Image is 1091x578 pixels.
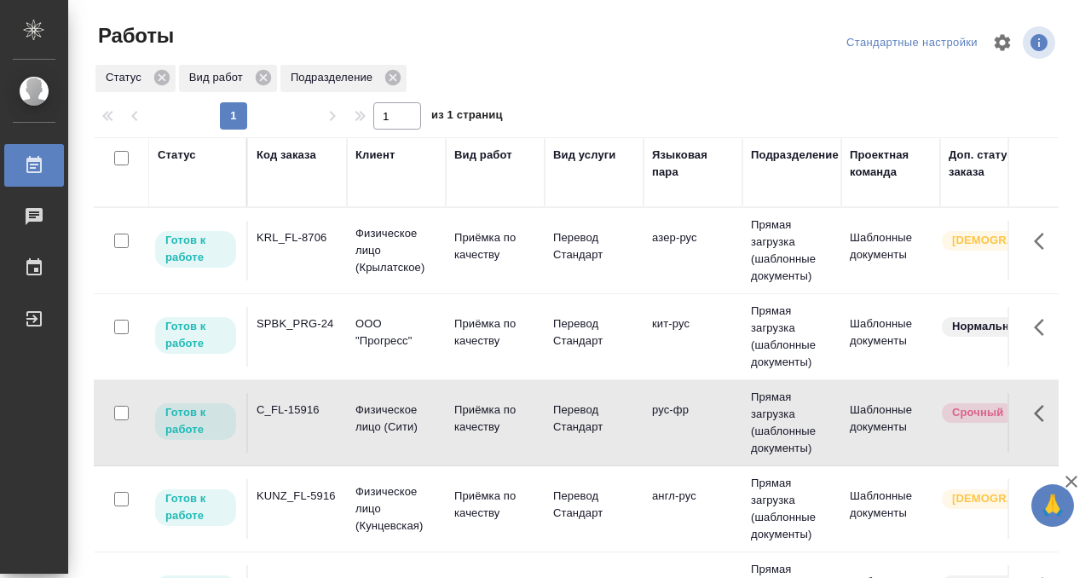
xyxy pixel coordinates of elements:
td: Прямая загрузка (шаблонные документы) [742,380,841,465]
button: Здесь прячутся важные кнопки [1024,479,1065,520]
div: Исполнитель может приступить к работе [153,315,238,355]
div: Исполнитель может приступить к работе [153,488,238,528]
td: Шаблонные документы [841,393,940,453]
td: Шаблонные документы [841,307,940,367]
td: англ-рус [644,479,742,539]
div: split button [842,30,982,56]
span: 🙏 [1038,488,1067,523]
div: Статус [95,65,176,92]
p: ООО "Прогресс" [355,315,437,350]
td: Прямая загрузка (шаблонные документы) [742,294,841,379]
div: Вид работ [179,65,277,92]
td: Шаблонные документы [841,479,940,539]
p: Готов к работе [165,490,226,524]
p: Перевод Стандарт [553,229,635,263]
div: Вид работ [454,147,512,164]
td: Шаблонные документы [841,221,940,280]
p: Статус [106,69,147,86]
div: Статус [158,147,196,164]
p: Нормальный [952,318,1025,335]
p: Готов к работе [165,318,226,352]
p: Физическое лицо (Сити) [355,402,437,436]
p: Перевод Стандарт [553,488,635,522]
div: Проектная команда [850,147,932,181]
td: Прямая загрузка (шаблонные документы) [742,466,841,552]
div: Вид услуги [553,147,616,164]
td: кит-рус [644,307,742,367]
p: Подразделение [291,69,378,86]
p: Вид работ [189,69,249,86]
span: Работы [94,22,174,49]
p: Готов к работе [165,232,226,266]
button: Здесь прячутся важные кнопки [1024,393,1065,434]
p: Приёмка по качеству [454,402,536,436]
div: Клиент [355,147,395,164]
div: C_FL-15916 [257,402,338,419]
td: Прямая загрузка (шаблонные документы) [742,208,841,293]
p: Готов к работе [165,404,226,438]
p: [DEMOGRAPHIC_DATA] [952,232,1037,249]
div: Исполнитель может приступить к работе [153,229,238,269]
div: Доп. статус заказа [949,147,1038,181]
p: Перевод Стандарт [553,315,635,350]
td: азер-рус [644,221,742,280]
span: Посмотреть информацию [1023,26,1059,59]
button: Здесь прячутся важные кнопки [1024,221,1065,262]
p: Физическое лицо (Крылатское) [355,225,437,276]
p: Приёмка по качеству [454,315,536,350]
div: Код заказа [257,147,316,164]
span: из 1 страниц [431,105,503,130]
p: [DEMOGRAPHIC_DATA] [952,490,1037,507]
div: SPBK_PRG-24 [257,315,338,332]
p: Перевод Стандарт [553,402,635,436]
p: Физическое лицо (Кунцевская) [355,483,437,535]
div: KRL_FL-8706 [257,229,338,246]
button: 🙏 [1031,484,1074,527]
div: Исполнитель может приступить к работе [153,402,238,442]
div: KUNZ_FL-5916 [257,488,338,505]
div: Языковая пара [652,147,734,181]
p: Срочный [952,404,1003,421]
div: Подразделение [751,147,839,164]
p: Приёмка по качеству [454,229,536,263]
p: Приёмка по качеству [454,488,536,522]
div: Подразделение [280,65,407,92]
button: Здесь прячутся важные кнопки [1024,307,1065,348]
td: рус-фр [644,393,742,453]
span: Настроить таблицу [982,22,1023,63]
